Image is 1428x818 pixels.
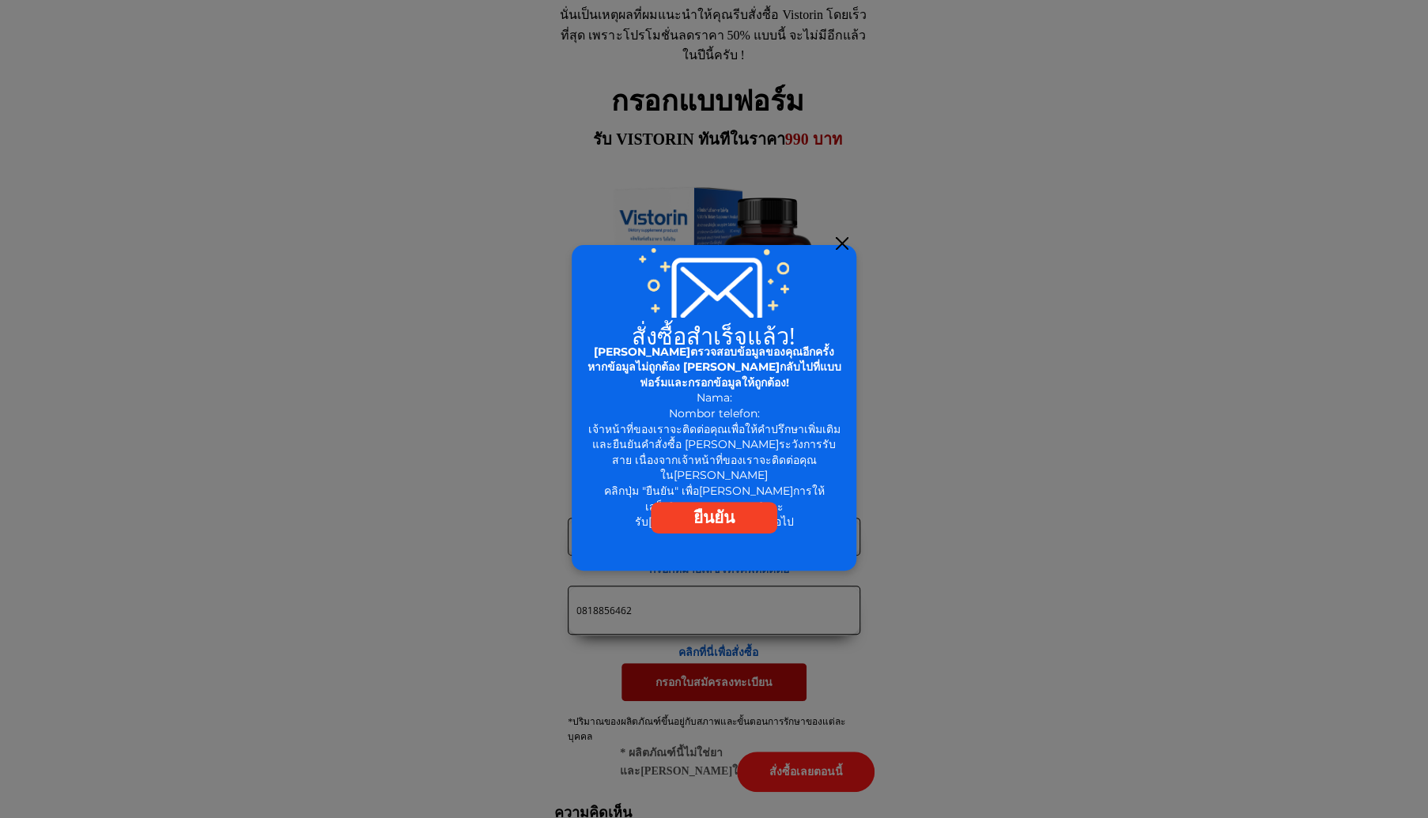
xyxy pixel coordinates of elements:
div: Nama: Nombor telefon: [585,345,844,422]
h2: สั่งซื้อสำเร็จแล้ว! [581,324,847,347]
span: [PERSON_NAME]ตรวจสอบข้อมูลของคุณอีกครั้ง หากข้อมูลไม่ถูกต้อง [PERSON_NAME]กลับไปที่แบบฟอร์มและกรอ... [587,345,841,390]
a: ยืนยัน [651,502,777,533]
div: เจ้าหน้าที่ของเราจะติดต่อคุณเพื่อให้คำปรึกษาเพิ่มเติมและยืนยันคำสั่งซื้อ [PERSON_NAME]ระวังการรับ... [585,422,843,530]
